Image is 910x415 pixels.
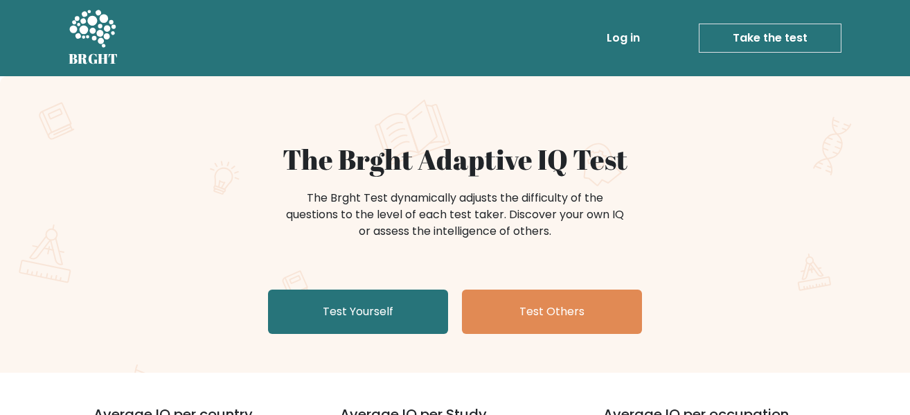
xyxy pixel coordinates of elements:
[282,190,628,240] div: The Brght Test dynamically adjusts the difficulty of the questions to the level of each test take...
[601,24,645,52] a: Log in
[69,51,118,67] h5: BRGHT
[699,24,841,53] a: Take the test
[268,290,448,334] a: Test Yourself
[462,290,642,334] a: Test Others
[69,6,118,71] a: BRGHT
[117,143,793,176] h1: The Brght Adaptive IQ Test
